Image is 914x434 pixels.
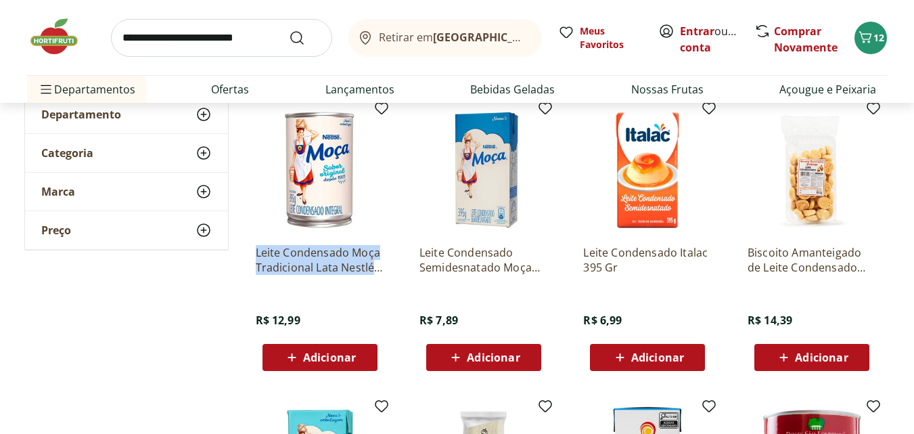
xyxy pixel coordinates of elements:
span: Preço [41,223,71,237]
button: Preço [25,211,228,249]
span: R$ 14,39 [748,313,792,328]
img: Leite Condensado Moça Tradicional Lata Nestlé 395G [256,106,384,234]
button: Adicionar [262,344,378,371]
a: Meus Favoritos [558,24,642,51]
button: Adicionar [590,344,705,371]
a: Leite Condensado Italac 395 Gr [583,245,712,275]
span: Adicionar [795,352,848,363]
a: Leite Condensado Semidesnatado Moça Caixa Nestlé 395g [419,245,548,275]
span: Departamento [41,108,121,121]
span: Categoria [41,146,93,160]
b: [GEOGRAPHIC_DATA]/[GEOGRAPHIC_DATA] [433,30,661,45]
button: Carrinho [854,22,887,54]
span: R$ 7,89 [419,313,458,328]
a: Bebidas Geladas [470,81,555,97]
a: Lançamentos [325,81,394,97]
button: Submit Search [289,30,321,46]
a: Biscoito Amanteigado de Leite Condensado Friburgo 150g [748,245,876,275]
a: Nossas Frutas [631,81,704,97]
span: Marca [41,185,75,198]
span: ou [680,23,740,56]
a: Comprar Novamente [774,24,838,55]
img: Leite Condensado Italac 395 Gr [583,106,712,234]
span: R$ 12,99 [256,313,300,328]
button: Marca [25,173,228,211]
a: Açougue e Peixaria [779,81,876,97]
img: Leite Condensado Semidesnatado Moça Caixa Nestlé 395g [419,106,548,234]
button: Adicionar [754,344,869,371]
span: Departamentos [38,73,135,106]
a: Ofertas [211,81,249,97]
span: Adicionar [467,352,520,363]
button: Departamento [25,95,228,133]
button: Adicionar [426,344,541,371]
span: Retirar em [379,31,528,43]
a: Criar conta [680,24,754,55]
span: Adicionar [631,352,684,363]
a: Leite Condensado Moça Tradicional Lata Nestlé 395G [256,245,384,275]
input: search [111,19,332,57]
span: Adicionar [303,352,356,363]
button: Categoria [25,134,228,172]
a: Entrar [680,24,714,39]
span: 12 [873,31,884,44]
img: Biscoito Amanteigado de Leite Condensado Friburgo 150g [748,106,876,234]
span: Meus Favoritos [580,24,642,51]
img: Hortifruti [27,16,95,57]
button: Menu [38,73,54,106]
button: Retirar em[GEOGRAPHIC_DATA]/[GEOGRAPHIC_DATA] [348,19,542,57]
span: R$ 6,99 [583,313,622,328]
